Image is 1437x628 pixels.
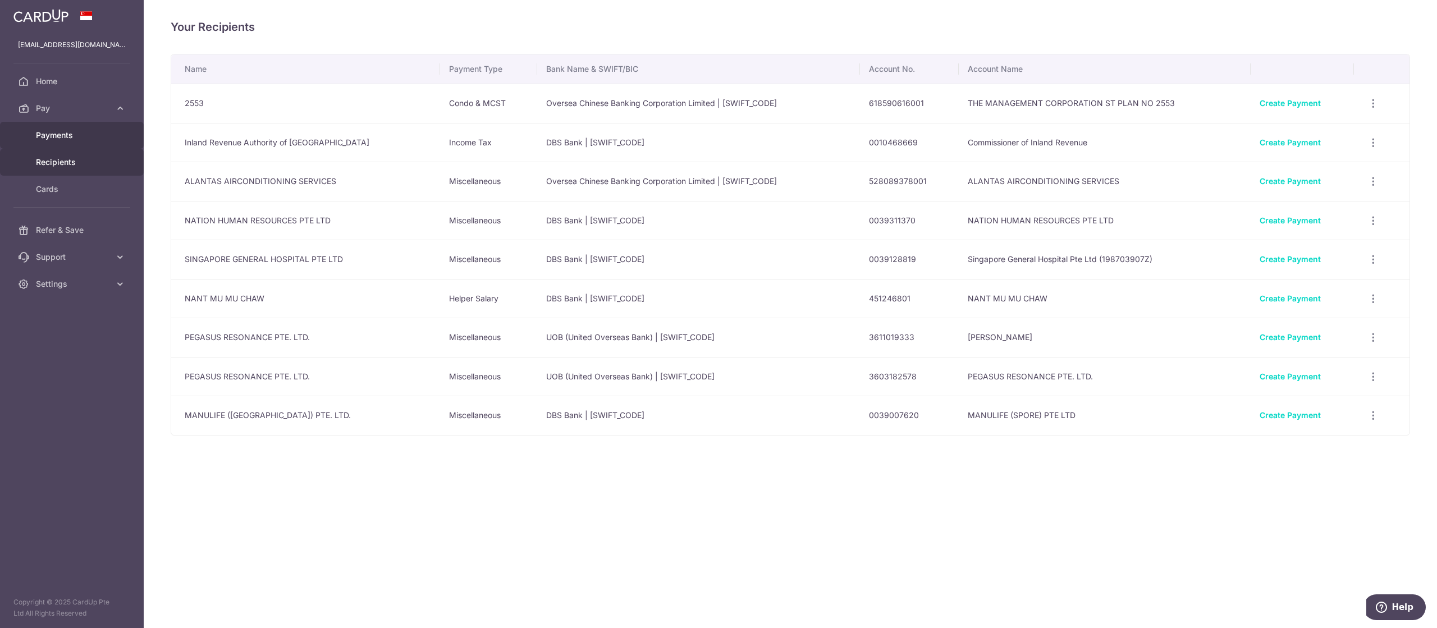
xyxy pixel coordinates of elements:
[537,54,860,84] th: Bank Name & SWIFT/BIC
[1260,372,1321,381] a: Create Payment
[440,318,537,357] td: Miscellaneous
[959,84,1251,123] td: THE MANAGEMENT CORPORATION ST PLAN NO 2553
[959,162,1251,201] td: ALANTAS AIRCONDITIONING SERVICES
[1260,176,1321,186] a: Create Payment
[959,123,1251,162] td: Commissioner of Inland Revenue
[860,123,958,162] td: 0010468669
[959,318,1251,357] td: [PERSON_NAME]
[959,396,1251,435] td: MANULIFE (SPORE) PTE LTD
[959,240,1251,279] td: Singapore General Hospital Pte Ltd (198703907Z)
[537,279,860,318] td: DBS Bank | [SWIFT_CODE]
[171,123,440,162] td: Inland Revenue Authority of [GEOGRAPHIC_DATA]
[537,84,860,123] td: Oversea Chinese Banking Corporation Limited | [SWIFT_CODE]
[171,318,440,357] td: PEGASUS RESONANCE PTE. LTD.
[171,396,440,435] td: MANULIFE ([GEOGRAPHIC_DATA]) PTE. LTD.
[171,162,440,201] td: ALANTAS AIRCONDITIONING SERVICES
[440,84,537,123] td: Condo & MCST
[860,396,958,435] td: 0039007620
[36,224,110,236] span: Refer & Save
[171,357,440,396] td: PEGASUS RESONANCE PTE. LTD.
[860,84,958,123] td: 618590616001
[440,54,537,84] th: Payment Type
[860,54,958,84] th: Account No.
[18,39,126,51] p: [EMAIL_ADDRESS][DOMAIN_NAME]
[1260,332,1321,342] a: Create Payment
[440,201,537,240] td: Miscellaneous
[171,279,440,318] td: NANT MU MU CHAW
[1260,216,1321,225] a: Create Payment
[537,240,860,279] td: DBS Bank | [SWIFT_CODE]
[1260,98,1321,108] a: Create Payment
[1366,594,1426,622] iframe: Opens a widget where you can find more information
[959,201,1251,240] td: NATION HUMAN RESOURCES PTE LTD
[860,357,958,396] td: 3603182578
[36,103,110,114] span: Pay
[171,201,440,240] td: NATION HUMAN RESOURCES PTE LTD
[13,9,68,22] img: CardUp
[171,18,1410,36] h4: Your Recipients
[36,251,110,263] span: Support
[36,157,110,168] span: Recipients
[440,279,537,318] td: Helper Salary
[860,162,958,201] td: 528089378001
[537,162,860,201] td: Oversea Chinese Banking Corporation Limited | [SWIFT_CODE]
[537,357,860,396] td: UOB (United Overseas Bank) | [SWIFT_CODE]
[860,279,958,318] td: 451246801
[959,54,1251,84] th: Account Name
[1260,410,1321,420] a: Create Payment
[860,201,958,240] td: 0039311370
[1260,254,1321,264] a: Create Payment
[537,201,860,240] td: DBS Bank | [SWIFT_CODE]
[171,54,440,84] th: Name
[36,278,110,290] span: Settings
[537,396,860,435] td: DBS Bank | [SWIFT_CODE]
[36,130,110,141] span: Payments
[1260,294,1321,303] a: Create Payment
[36,184,110,195] span: Cards
[959,357,1251,396] td: PEGASUS RESONANCE PTE. LTD.
[440,123,537,162] td: Income Tax
[537,318,860,357] td: UOB (United Overseas Bank) | [SWIFT_CODE]
[860,318,958,357] td: 3611019333
[860,240,958,279] td: 0039128819
[440,357,537,396] td: Miscellaneous
[959,279,1251,318] td: NANT MU MU CHAW
[537,123,860,162] td: DBS Bank | [SWIFT_CODE]
[1260,137,1321,147] a: Create Payment
[171,84,440,123] td: 2553
[440,240,537,279] td: Miscellaneous
[440,396,537,435] td: Miscellaneous
[36,76,110,87] span: Home
[440,162,537,201] td: Miscellaneous
[171,240,440,279] td: SINGAPORE GENERAL HOSPITAL PTE LTD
